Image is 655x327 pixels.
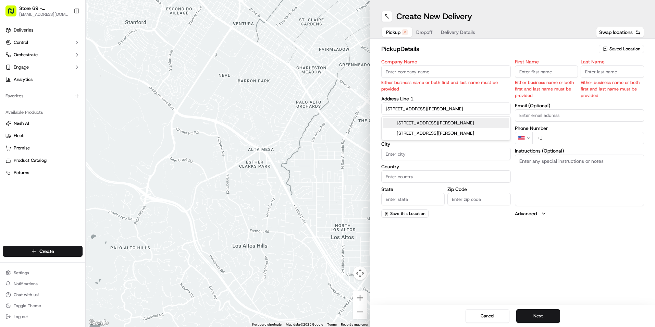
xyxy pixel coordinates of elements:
span: Promise [14,145,30,151]
span: Deliveries [14,27,33,33]
span: Toggle Theme [14,303,41,308]
input: Got a question? Start typing here... [18,44,123,51]
button: Create [3,246,83,257]
div: Suggestions [381,116,511,140]
a: Terms (opens in new tab) [327,323,337,326]
a: Open this area in Google Maps (opens a new window) [87,318,110,327]
span: Engage [14,64,29,70]
label: Phone Number [515,126,644,131]
a: Report a map error [341,323,368,326]
button: Cancel [466,309,509,323]
span: API Documentation [65,99,110,106]
label: Address Line 1 [381,96,511,101]
div: [STREET_ADDRESS][PERSON_NAME] [383,128,509,138]
div: We're available if you need us! [23,72,87,78]
label: First Name [515,59,578,64]
div: Favorites [3,90,83,101]
input: Enter zip code [447,193,511,205]
div: 📗 [7,100,12,106]
label: Last Name [581,59,644,64]
a: Fleet [5,133,80,139]
button: Orchestrate [3,49,83,60]
span: Control [14,39,28,46]
button: Store 69 - [GEOGRAPHIC_DATA] (Just Salad) [19,5,68,12]
button: Promise [3,143,83,154]
button: Returns [3,167,83,178]
p: Either business name or both first and last name must be provided [381,79,511,92]
span: Analytics [14,76,33,83]
button: Keyboard shortcuts [252,322,282,327]
label: Country [381,164,511,169]
button: Product Catalog [3,155,83,166]
label: State [381,187,445,192]
button: Map camera controls [353,266,367,280]
h1: Create New Delivery [396,11,472,22]
button: Fleet [3,130,83,141]
button: Settings [3,268,83,278]
a: Returns [5,170,80,176]
span: Notifications [14,281,38,287]
label: City [381,142,511,146]
input: Enter email address [515,109,644,122]
span: Product Catalog [14,157,47,163]
span: Settings [14,270,29,276]
span: Create [39,248,54,255]
input: Enter company name [381,65,511,78]
div: Start new chat [23,65,112,72]
button: Nash AI [3,118,83,129]
button: Engage [3,62,83,73]
input: Enter phone number [532,132,644,144]
span: Saved Location [609,46,640,52]
a: Promise [5,145,80,151]
button: Notifications [3,279,83,289]
div: [STREET_ADDRESS][PERSON_NAME] [383,118,509,128]
span: Returns [14,170,29,176]
button: Zoom out [353,305,367,319]
input: Enter address [381,102,511,115]
input: Enter city [381,148,511,160]
button: Toggle Theme [3,301,83,311]
button: Start new chat [116,68,125,76]
span: Swap locations [599,29,633,36]
button: Log out [3,312,83,322]
span: Log out [14,314,28,319]
a: 💻API Documentation [55,97,113,109]
button: Advanced [515,210,644,217]
button: Store 69 - [GEOGRAPHIC_DATA] (Just Salad)[EMAIL_ADDRESS][DOMAIN_NAME] [3,3,71,19]
label: Advanced [515,210,537,217]
label: Instructions (Optional) [515,148,644,153]
button: Save this Location [381,209,429,218]
input: Enter first name [515,65,578,78]
a: Powered byPylon [48,116,83,121]
span: Orchestrate [14,52,38,58]
div: Available Products [3,107,83,118]
button: Next [516,309,560,323]
span: Knowledge Base [14,99,52,106]
label: Company Name [381,59,511,64]
a: Nash AI [5,120,80,126]
button: [EMAIL_ADDRESS][DOMAIN_NAME] [19,12,68,17]
p: Either business name or both first and last name must be provided [581,79,644,99]
h2: pickup Details [381,44,595,54]
span: Delivery Details [441,29,475,36]
label: Email (Optional) [515,103,644,108]
span: Pylon [68,116,83,121]
span: Map data ©2025 Google [286,323,323,326]
a: Analytics [3,74,83,85]
button: Zoom in [353,291,367,305]
input: Enter state [381,193,445,205]
label: Zip Code [447,187,511,192]
p: Either business name or both first and last name must be provided [515,79,578,99]
span: Chat with us! [14,292,39,298]
img: Nash [7,7,21,21]
a: Product Catalog [5,157,80,163]
span: Dropoff [416,29,433,36]
button: Saved Location [599,44,644,54]
img: Google [87,318,110,327]
span: Fleet [14,133,24,139]
a: 📗Knowledge Base [4,97,55,109]
button: Control [3,37,83,48]
p: Welcome 👋 [7,27,125,38]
